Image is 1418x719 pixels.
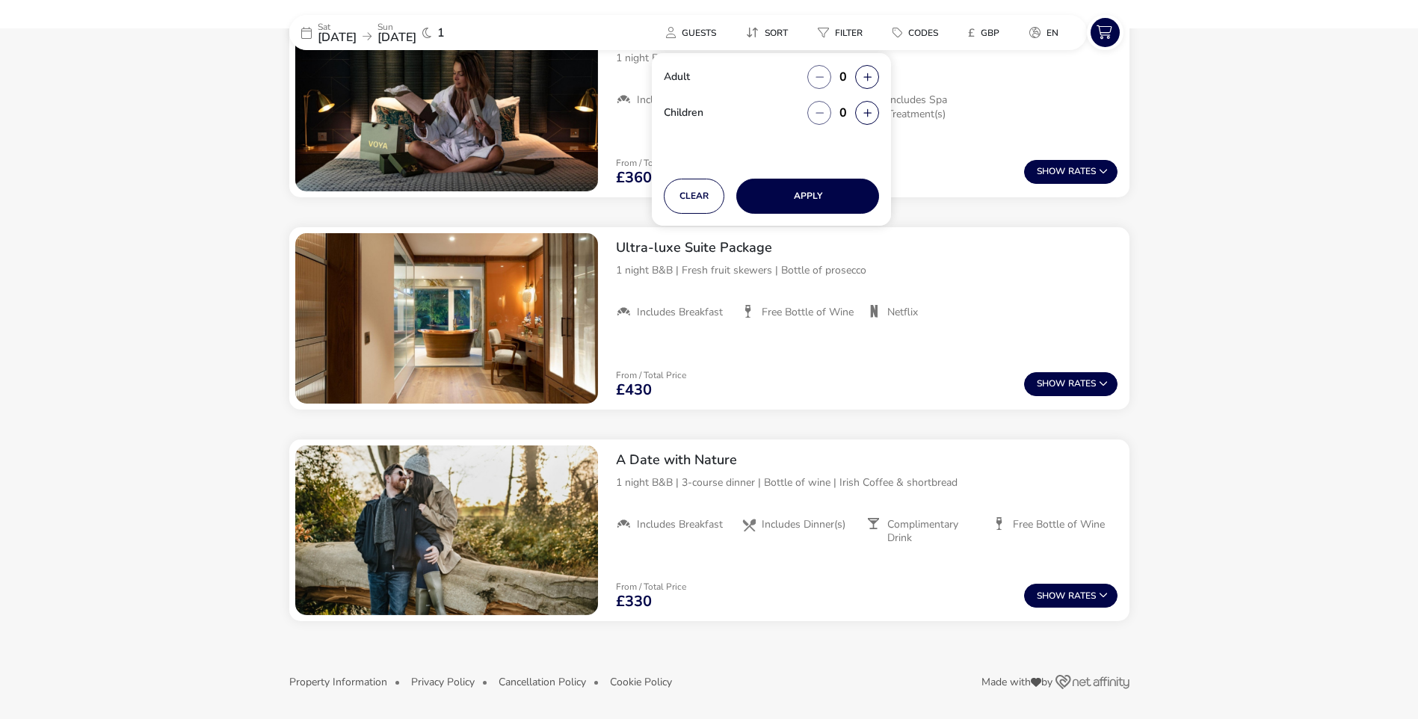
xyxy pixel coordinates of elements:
swiper-slide: 1 / 1 [295,21,598,191]
span: Filter [835,27,863,39]
div: A Date with Nature1 night B&B | 3-course dinner | Bottle of wine | Irish Coffee & shortbreadInclu... [604,439,1129,558]
naf-pibe-menu-bar-item: Filter [806,22,881,43]
swiper-slide: 1 / 1 [295,445,598,616]
button: ShowRates [1024,372,1118,396]
p: From / Total Price [616,582,686,591]
span: Show [1037,379,1068,389]
button: Sort [734,22,800,43]
p: Sat [318,22,357,31]
span: en [1046,27,1058,39]
h2: Ultra-luxe Suite Package [616,239,1118,256]
h2: A Date with Nature [616,451,1118,469]
span: £360 [616,170,652,185]
button: Clear [664,179,724,214]
span: Complimentary Drink [887,518,980,545]
label: Children [664,108,715,118]
button: £GBP [956,22,1011,43]
naf-pibe-menu-bar-item: en [1017,22,1076,43]
button: Privacy Policy [411,676,475,688]
naf-pibe-menu-bar-item: Guests [654,22,734,43]
span: Show [1037,591,1068,601]
naf-pibe-menu-bar-item: Codes [881,22,956,43]
span: Show [1037,167,1068,176]
button: ShowRates [1024,584,1118,608]
span: GBP [981,27,999,39]
span: Includes Breakfast [637,306,723,319]
button: Property Information [289,676,387,688]
button: Codes [881,22,950,43]
span: £430 [616,383,652,398]
p: From / Total Price [616,371,686,380]
span: Includes Breakfast [637,518,723,531]
p: From / Total Price [616,158,686,167]
p: 1 night B&B | Fresh fruit skewers | Bottle of prosecco [616,262,1118,278]
i: £ [968,25,975,40]
span: 1 [437,27,445,39]
span: Free Bottle of Wine [762,306,854,319]
span: Sort [765,27,788,39]
button: Cancellation Policy [499,676,586,688]
span: [DATE] [318,29,357,46]
span: Codes [908,27,938,39]
span: Free Bottle of Wine [1013,518,1105,531]
div: Tranquil Indulgence1 night B&B | 3-course dinner | VOYA in-room spa packIncludes BreakfastInclude... [604,15,1129,133]
naf-pibe-menu-bar-item: £GBP [956,22,1017,43]
span: Includes Breakfast [637,93,723,107]
span: Includes Spa Treatment(s) [887,93,980,120]
swiper-slide: 1 / 1 [295,233,598,404]
div: Ultra-luxe Suite Package 1 night B&B | Fresh fruit skewers | Bottle of prosecco Includes Breakfas... [604,227,1129,332]
button: Filter [806,22,875,43]
span: [DATE] [377,29,416,46]
span: Netflix [887,306,918,319]
span: Guests [682,27,716,39]
p: Sun [377,22,416,31]
naf-pibe-menu-bar-item: Sort [734,22,806,43]
p: 1 night B&B | 3-course dinner | VOYA in-room spa pack [616,50,1118,66]
button: Apply [736,179,879,214]
button: ShowRates [1024,160,1118,184]
label: Adult [664,72,702,82]
p: 1 night B&B | 3-course dinner | Bottle of wine | Irish Coffee & shortbread [616,475,1118,490]
div: Sat[DATE]Sun[DATE]1 [289,15,514,50]
button: Cookie Policy [610,676,672,688]
span: Made with by [981,677,1052,688]
span: Includes Dinner(s) [762,518,845,531]
span: £330 [616,594,652,609]
button: en [1017,22,1070,43]
button: Guests [654,22,728,43]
